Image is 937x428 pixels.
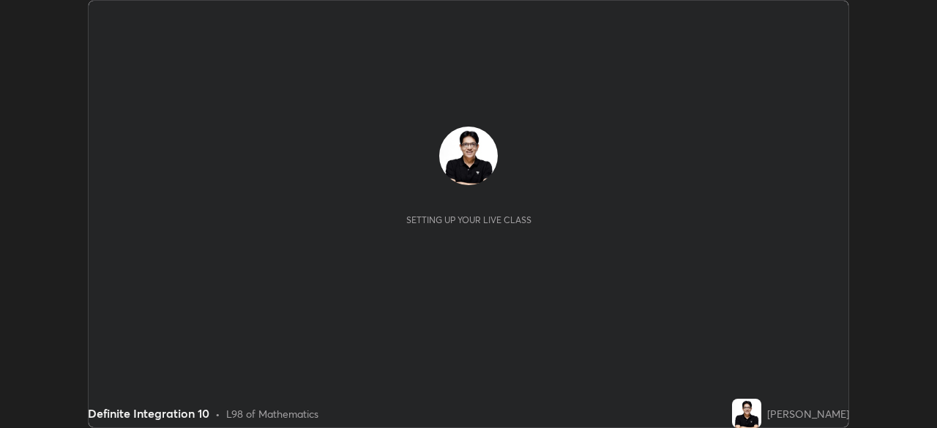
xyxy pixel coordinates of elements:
[88,405,209,422] div: Definite Integration 10
[732,399,761,428] img: 6d797e2ea09447509fc7688242447a06.jpg
[406,214,531,225] div: Setting up your live class
[439,127,498,185] img: 6d797e2ea09447509fc7688242447a06.jpg
[767,406,849,421] div: [PERSON_NAME]
[226,406,318,421] div: L98 of Mathematics
[215,406,220,421] div: •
